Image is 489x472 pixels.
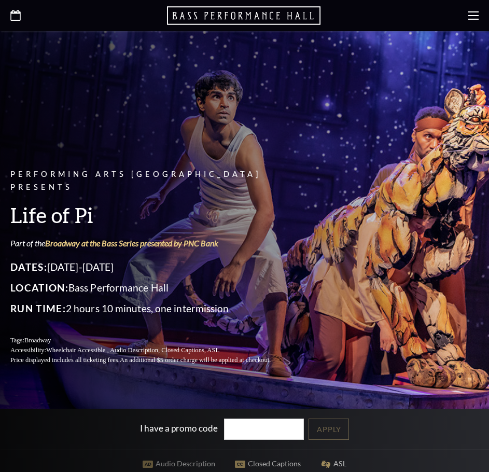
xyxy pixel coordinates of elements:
[140,423,218,434] label: I have a promo code
[10,280,296,296] p: Bass Performance Hall
[120,356,271,364] span: An additional $5 order charge will be applied at checkout.
[10,202,296,228] h3: Life of Pi
[46,346,219,354] span: Wheelchair Accessible , Audio Description, Closed Captions, ASL
[10,261,47,273] span: Dates:
[24,337,51,344] span: Broadway
[45,238,218,248] a: Broadway at the Bass Series presented by PNC Bank
[10,282,68,294] span: Location:
[10,355,296,365] p: Price displayed includes all ticketing fees.
[10,300,296,317] p: 2 hours 10 minutes, one intermission
[10,336,296,345] p: Tags:
[10,238,296,249] p: Part of the
[10,302,66,314] span: Run Time:
[10,345,296,355] p: Accessibility:
[10,168,296,194] p: Performing Arts [GEOGRAPHIC_DATA] Presents
[10,259,296,275] p: [DATE]-[DATE]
